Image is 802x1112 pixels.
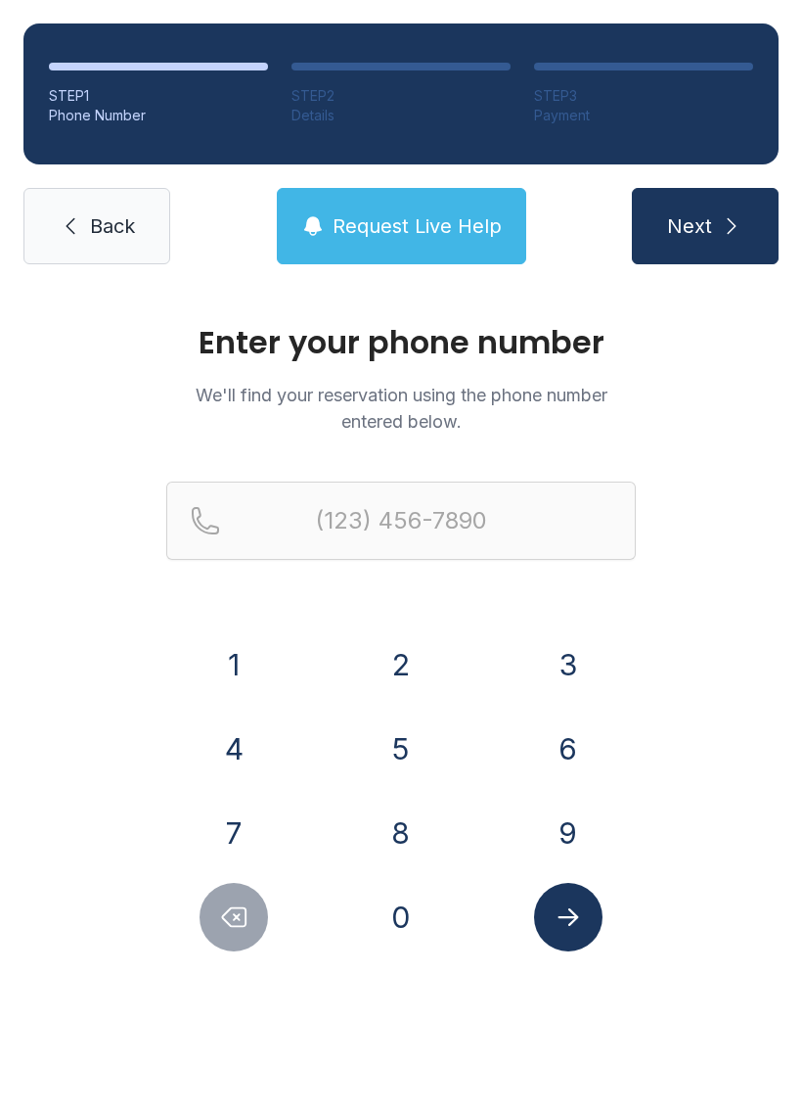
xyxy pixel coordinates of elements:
[200,883,268,951] button: Delete number
[200,630,268,699] button: 1
[367,883,435,951] button: 0
[200,799,268,867] button: 7
[534,715,602,783] button: 6
[291,106,511,125] div: Details
[49,106,268,125] div: Phone Number
[534,86,753,106] div: STEP 3
[667,212,712,240] span: Next
[534,799,602,867] button: 9
[90,212,135,240] span: Back
[166,327,636,358] h1: Enter your phone number
[166,482,636,560] input: Reservation phone number
[534,630,602,699] button: 3
[534,883,602,951] button: Submit lookup form
[49,86,268,106] div: STEP 1
[367,799,435,867] button: 8
[333,212,502,240] span: Request Live Help
[166,382,636,435] p: We'll find your reservation using the phone number entered below.
[367,715,435,783] button: 5
[367,630,435,699] button: 2
[200,715,268,783] button: 4
[291,86,511,106] div: STEP 2
[534,106,753,125] div: Payment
